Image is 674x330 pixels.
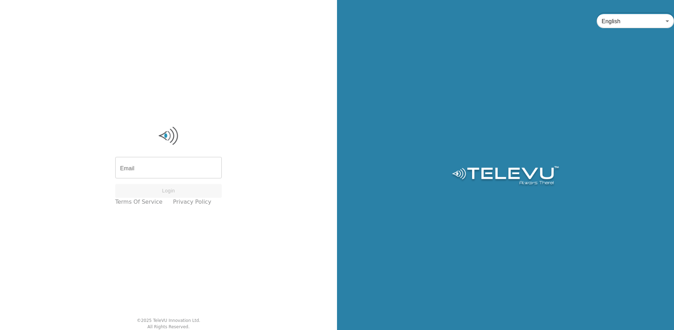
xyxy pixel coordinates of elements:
a: Privacy Policy [173,198,211,206]
img: Logo [115,125,222,146]
div: All Rights Reserved. [147,324,189,330]
div: English [597,11,674,31]
a: Terms of Service [115,198,163,206]
div: © 2025 TeleVU Innovation Ltd. [137,317,200,324]
img: Logo [451,166,560,187]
